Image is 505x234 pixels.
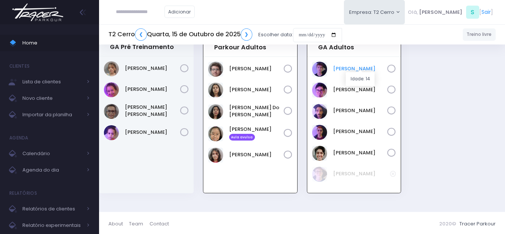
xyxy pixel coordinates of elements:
a: [PERSON_NAME] [333,170,390,178]
span: Relatórios de clientes [22,204,82,214]
a: [PERSON_NAME] [229,86,284,93]
a: ❯ [241,28,253,41]
a: [PERSON_NAME] [125,86,180,93]
a: [PERSON_NAME] Do [PERSON_NAME] [229,104,284,118]
a: [PERSON_NAME] [333,149,388,157]
span: Importar da planilha [22,110,82,120]
a: [PERSON_NAME] [333,128,388,135]
a: 19:31GA Pré Treinamento [110,36,174,51]
img: Nicole Laurentino [104,125,119,140]
div: Idade: 14 [346,72,375,86]
img: Lívia Lamarca [312,146,327,161]
h4: Relatórios [9,186,37,201]
a: Team [129,217,149,231]
a: [PERSON_NAME] [333,65,388,73]
a: ❮ [135,28,147,41]
img: Gabriel Nakanishi Fortes [312,83,327,98]
a: Contact [150,217,169,231]
img: Alice Camargo Silva [104,61,119,76]
span: S [466,6,479,19]
a: 20:30GA Adultos [318,36,354,51]
span: Relatório experimentais [22,221,82,230]
img: Erick Finger [208,62,223,77]
span: Calendário [22,149,82,158]
img: MARIA LUIZA SILVA DE OLIVEIRA [104,104,119,119]
img: Rafael Zanzanelli Levada [208,148,223,163]
a: [PERSON_NAME] [PERSON_NAME] [125,104,180,118]
div: [ ] [405,4,496,21]
a: Treino livre [463,28,496,41]
h4: Clientes [9,59,30,74]
a: [PERSON_NAME] [125,129,180,136]
img: Caio Cortezi Viiera [312,62,327,77]
img: Juliana Santana Rodrigues [312,125,327,140]
span: [PERSON_NAME] [419,9,462,16]
a: Tracer Parkour [459,220,496,227]
div: Escolher data: [108,26,342,43]
a: About [108,217,129,231]
img: Gabriela Szabo Cavenaghi [104,82,119,97]
h5: T2 Cerro Quarta, 15 de Outubro de 2025 [108,28,252,41]
a: 20:30Parkour Adultos [214,36,266,51]
img: Natália Mie Sunami [208,126,223,141]
a: [PERSON_NAME] [333,86,388,93]
a: [PERSON_NAME] Aula avulsa [229,126,284,141]
a: Sair [481,8,491,16]
span: Lista de clientes [22,77,82,87]
a: [PERSON_NAME] [229,151,284,158]
h4: Agenda [9,130,28,145]
img: Gabriel Noal Oliva [312,104,327,119]
img: Lia Zanzanelli Levada [208,83,223,98]
span: 2020© [439,220,456,227]
a: [PERSON_NAME] [229,65,284,73]
span: Agenda do dia [22,165,82,175]
img: Miguel do Val Pacheco [208,104,223,119]
span: Olá, [408,9,418,16]
a: Adicionar [164,6,195,18]
a: [PERSON_NAME] [333,107,388,114]
a: [PERSON_NAME] [125,65,180,72]
span: Novo cliente [22,93,82,103]
span: Home [22,38,90,48]
img: Joao Gabriel Di Pace Abreu [312,167,327,182]
span: Aula avulsa [229,134,255,141]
